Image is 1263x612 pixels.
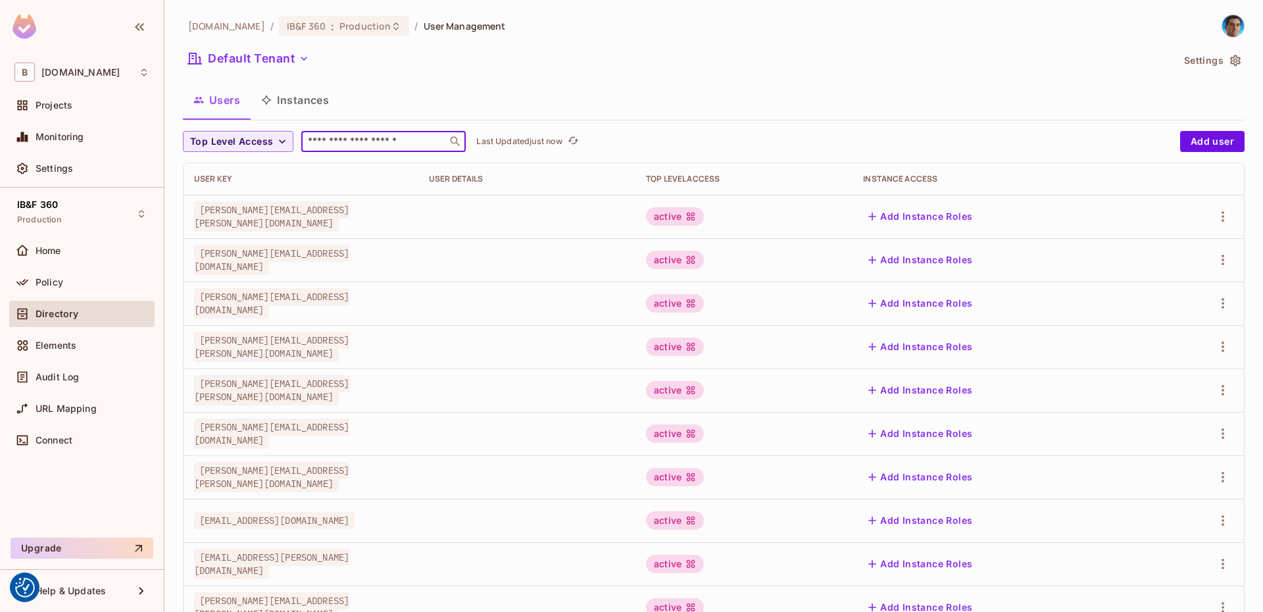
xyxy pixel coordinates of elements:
[194,201,349,232] span: [PERSON_NAME][EMAIL_ADDRESS][PERSON_NAME][DOMAIN_NAME]
[183,48,314,69] button: Default Tenant
[646,555,704,573] div: active
[429,174,625,184] div: User Details
[646,338,704,356] div: active
[414,20,418,32] li: /
[863,553,978,574] button: Add Instance Roles
[194,549,349,579] span: [EMAIL_ADDRESS][PERSON_NAME][DOMAIN_NAME]
[863,206,978,227] button: Add Instance Roles
[36,372,79,382] span: Audit Log
[36,403,97,414] span: URL Mapping
[183,131,293,152] button: Top Level Access
[646,294,704,313] div: active
[646,251,704,269] div: active
[1180,131,1245,152] button: Add user
[863,336,978,357] button: Add Instance Roles
[36,340,76,351] span: Elements
[863,249,978,270] button: Add Instance Roles
[194,375,349,405] span: [PERSON_NAME][EMAIL_ADDRESS][PERSON_NAME][DOMAIN_NAME]
[646,468,704,486] div: active
[330,21,335,32] span: :
[194,288,349,319] span: [PERSON_NAME][EMAIL_ADDRESS][DOMAIN_NAME]
[194,462,349,492] span: [PERSON_NAME][EMAIL_ADDRESS][PERSON_NAME][DOMAIN_NAME]
[646,511,704,530] div: active
[339,20,391,32] span: Production
[36,163,73,174] span: Settings
[14,63,35,82] span: B
[11,538,153,559] button: Upgrade
[565,134,581,149] button: refresh
[15,578,35,598] button: Consent Preferences
[194,512,355,529] span: [EMAIL_ADDRESS][DOMAIN_NAME]
[194,332,349,362] span: [PERSON_NAME][EMAIL_ADDRESS][PERSON_NAME][DOMAIN_NAME]
[863,293,978,314] button: Add Instance Roles
[646,381,704,399] div: active
[15,578,35,598] img: Revisit consent button
[646,207,704,226] div: active
[863,423,978,444] button: Add Instance Roles
[1222,15,1244,37] img: PATRICK MULLOT
[194,245,349,275] span: [PERSON_NAME][EMAIL_ADDRESS][DOMAIN_NAME]
[194,419,349,449] span: [PERSON_NAME][EMAIL_ADDRESS][DOMAIN_NAME]
[562,134,581,149] span: Click to refresh data
[646,424,704,443] div: active
[36,277,63,288] span: Policy
[188,20,265,32] span: the active workspace
[863,380,978,401] button: Add Instance Roles
[270,20,274,32] li: /
[646,174,842,184] div: Top Level Access
[36,132,84,142] span: Monitoring
[41,67,120,78] span: Workspace: bbva.com
[36,586,106,596] span: Help & Updates
[194,174,408,184] div: User Key
[1179,50,1245,71] button: Settings
[251,84,339,116] button: Instances
[36,435,72,446] span: Connect
[36,100,72,111] span: Projects
[476,136,562,147] p: Last Updated just now
[863,174,1141,184] div: Instance Access
[17,215,62,225] span: Production
[287,20,326,32] span: IB&F 360
[863,510,978,531] button: Add Instance Roles
[190,134,273,150] span: Top Level Access
[424,20,506,32] span: User Management
[12,14,36,39] img: SReyMgAAAABJRU5ErkJggg==
[863,467,978,488] button: Add Instance Roles
[568,135,579,148] span: refresh
[36,309,78,319] span: Directory
[17,199,58,210] span: IB&F 360
[36,245,61,256] span: Home
[183,84,251,116] button: Users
